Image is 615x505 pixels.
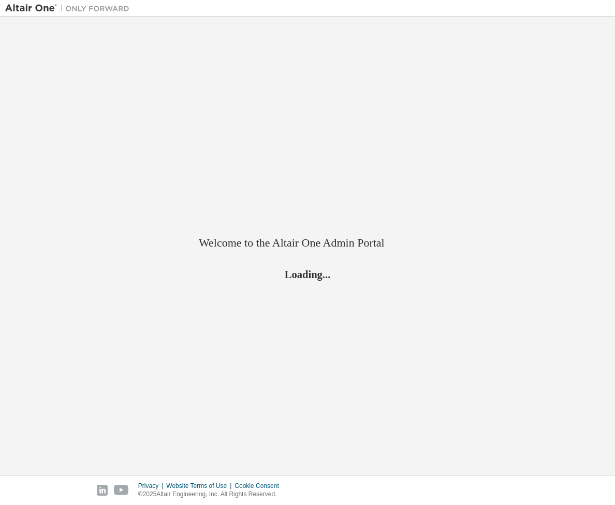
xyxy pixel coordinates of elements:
[166,482,235,490] div: Website Terms of Use
[5,3,135,13] img: Altair One
[235,482,285,490] div: Cookie Consent
[138,482,166,490] div: Privacy
[114,485,129,496] img: youtube.svg
[138,490,285,499] p: © 2025 Altair Engineering, Inc. All Rights Reserved.
[97,485,108,496] img: linkedin.svg
[199,267,416,281] h2: Loading...
[199,236,416,250] h2: Welcome to the Altair One Admin Portal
